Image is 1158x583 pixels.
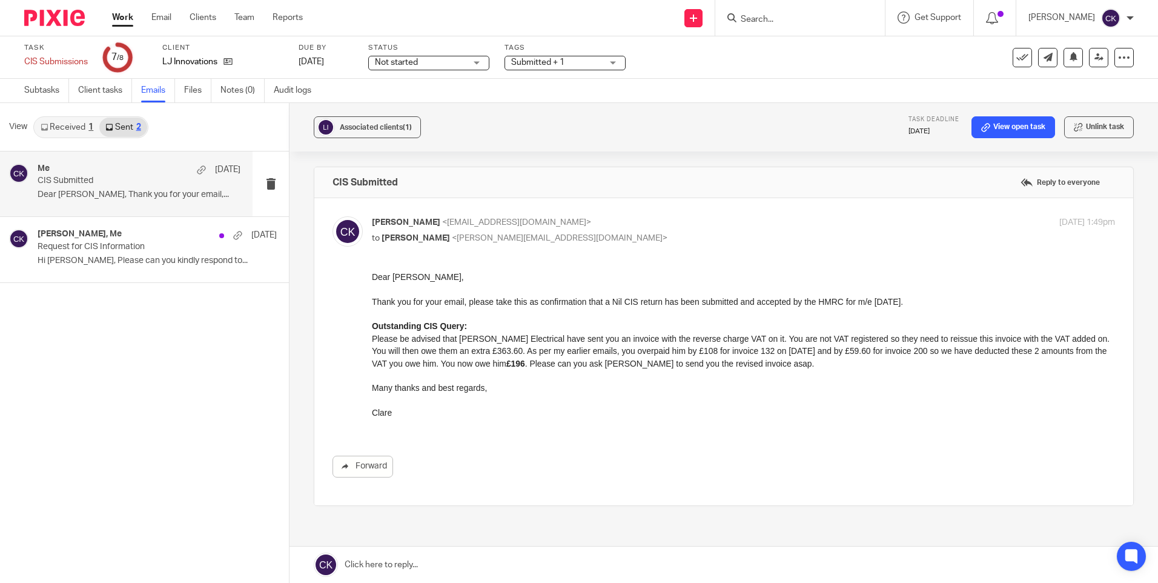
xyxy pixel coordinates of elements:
p: Dear [PERSON_NAME], Thank you for your email,... [38,190,240,200]
a: Subtasks [24,79,69,102]
label: Status [368,43,489,53]
p: Request for CIS Information [38,242,229,252]
img: svg%3E [9,229,28,248]
a: Audit logs [274,79,320,102]
h4: [PERSON_NAME], Me [38,229,122,239]
span: (1) [403,124,412,131]
button: Unlink task [1064,116,1134,138]
span: <[PERSON_NAME][EMAIL_ADDRESS][DOMAIN_NAME]> [452,234,667,242]
a: Emails [141,79,175,102]
span: <[EMAIL_ADDRESS][DOMAIN_NAME]> [442,218,591,227]
a: Client tasks [78,79,132,102]
div: 1 [88,123,93,132]
h4: CIS Submitted [333,176,398,188]
p: CIS Submitted [38,176,200,186]
a: Clients [190,12,216,24]
p: [PERSON_NAME] [1028,12,1095,24]
h4: Me [38,164,50,174]
a: Reports [273,12,303,24]
label: Task [24,43,88,53]
span: Associated clients [340,124,412,131]
img: svg%3E [333,216,363,247]
label: Tags [505,43,626,53]
span: Get Support [915,13,961,22]
img: svg%3E [1101,8,1120,28]
p: [DATE] 1:49pm [1059,216,1115,229]
input: Search [739,15,849,25]
span: [PERSON_NAME] [372,218,440,227]
img: svg%3E [317,118,335,136]
label: Client [162,43,283,53]
img: Pixie [24,10,85,26]
span: Not started [375,58,418,67]
div: CIS Submissions [24,56,88,68]
a: Team [234,12,254,24]
a: Notes (0) [220,79,265,102]
span: Submitted + 1 [511,58,564,67]
p: Hi [PERSON_NAME], Please can you kindly respond to... [38,256,277,266]
p: [DATE] [908,127,959,136]
div: 7 [111,50,124,64]
p: [DATE] [251,229,277,241]
p: LJ Innovations [162,56,217,68]
span: [PERSON_NAME] [382,234,450,242]
a: Email [151,12,171,24]
img: svg%3E [9,164,28,183]
label: Reply to everyone [1017,173,1103,192]
button: Associated clients(1) [314,116,421,138]
div: 2 [136,123,141,132]
span: View [9,121,27,133]
a: Sent2 [99,118,147,137]
a: Work [112,12,133,24]
label: Due by [299,43,353,53]
small: /8 [117,55,124,61]
p: [DATE] [215,164,240,176]
span: [DATE] [299,58,324,66]
a: Received1 [35,118,99,137]
span: Task deadline [908,116,959,122]
a: View open task [971,116,1055,138]
strong: £196 [134,88,153,98]
a: Forward [333,456,393,478]
span: to [372,234,380,242]
a: Files [184,79,211,102]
